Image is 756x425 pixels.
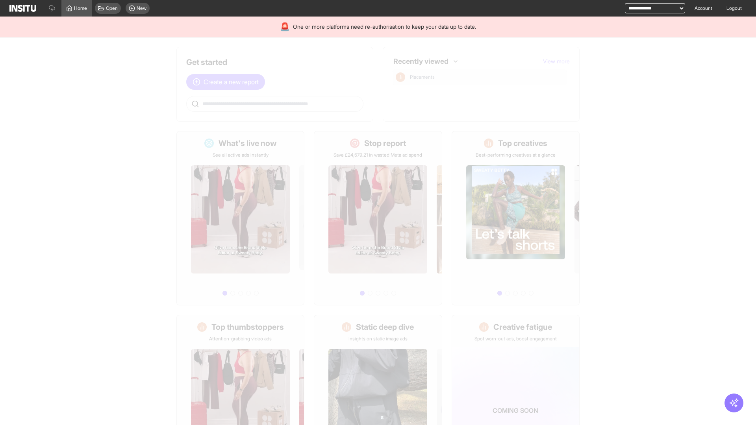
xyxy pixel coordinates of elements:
span: New [137,5,146,11]
span: One or more platforms need re-authorisation to keep your data up to date. [293,23,476,31]
span: Open [106,5,118,11]
img: Logo [9,5,36,12]
div: 🚨 [280,21,290,32]
span: Home [74,5,87,11]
